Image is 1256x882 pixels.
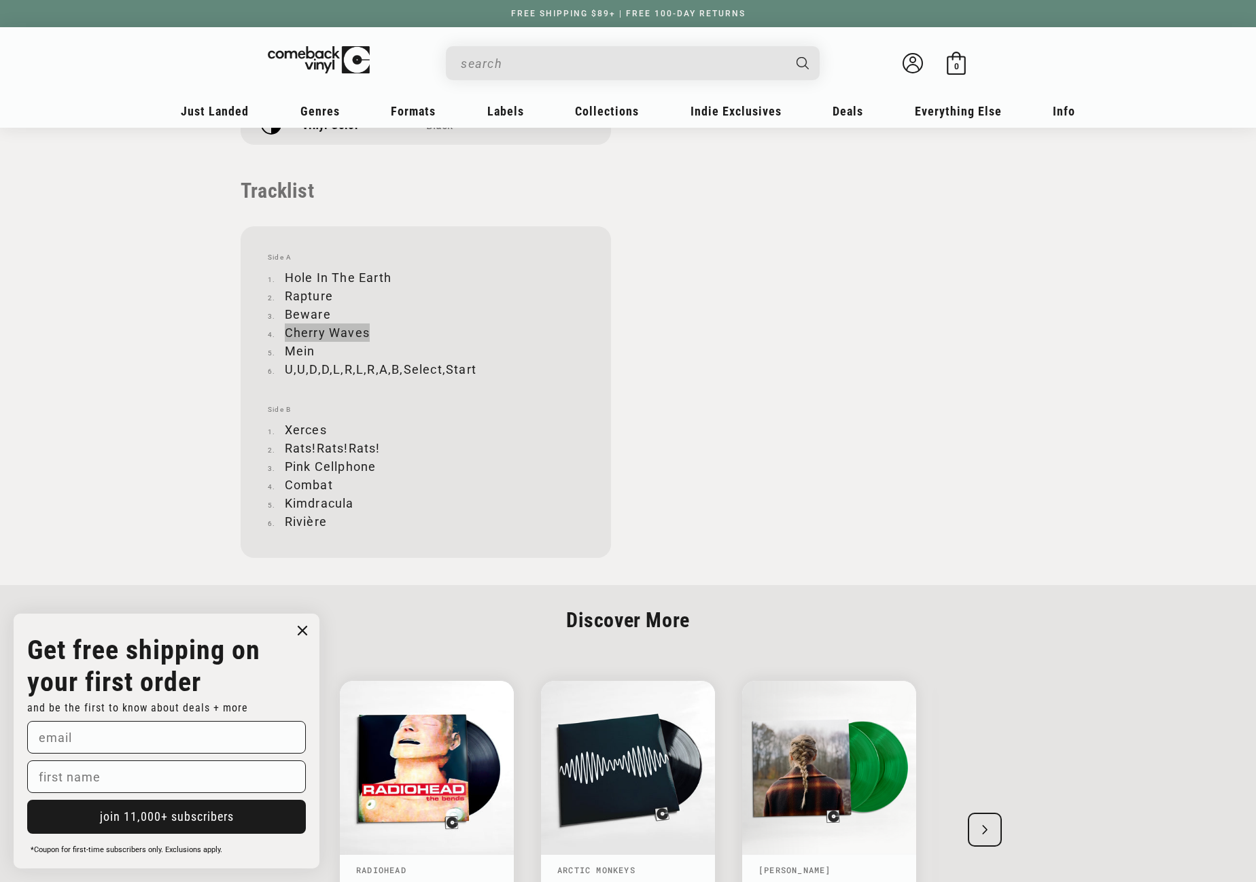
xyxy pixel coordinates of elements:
span: Collections [575,104,639,118]
input: When autocomplete results are available use up and down arrows to review and enter to select [461,50,783,77]
span: Deals [833,104,863,118]
li: Beware [268,305,584,323]
span: 0 [954,61,959,71]
span: *Coupon for first-time subscribers only. Exclusions apply. [31,845,222,854]
span: Everything Else [915,104,1002,118]
span: Side B [268,406,584,414]
span: and be the first to know about deals + more [27,701,248,714]
span: Labels [487,104,524,118]
span: Genres [300,104,340,118]
p: Tracklist [241,179,611,202]
li: Pink Cellphone [268,457,584,476]
li: Kimdracula [268,494,584,512]
button: Search [785,46,822,80]
li: U,U,D,D,L,R,L,R,A,B,Select,Start [268,360,584,378]
input: email [27,721,306,754]
div: Next slide [968,813,1002,847]
a: FREE SHIPPING $89+ | FREE 100-DAY RETURNS [498,9,759,18]
a: Radiohead [356,864,406,875]
li: Rivière [268,512,584,531]
button: Close dialog [292,620,313,641]
li: Hole In The Earth [268,268,584,287]
span: Side A [268,253,584,262]
span: Just Landed [181,104,249,118]
li: Rapture [268,287,584,305]
span: Formats [391,104,436,118]
div: Search [446,46,820,80]
li: Cherry Waves [268,323,584,342]
strong: Get free shipping on your first order [27,634,260,698]
span: Indie Exclusives [691,104,782,118]
li: Xerces [268,421,584,439]
li: Mein [268,342,584,360]
li: Combat [268,476,584,494]
span: Info [1053,104,1075,118]
input: first name [27,760,306,793]
a: Arctic Monkeys [557,864,635,875]
li: Rats!Rats!Rats! [268,439,584,457]
button: join 11,000+ subscribers [27,800,306,834]
a: [PERSON_NAME] [758,864,831,875]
